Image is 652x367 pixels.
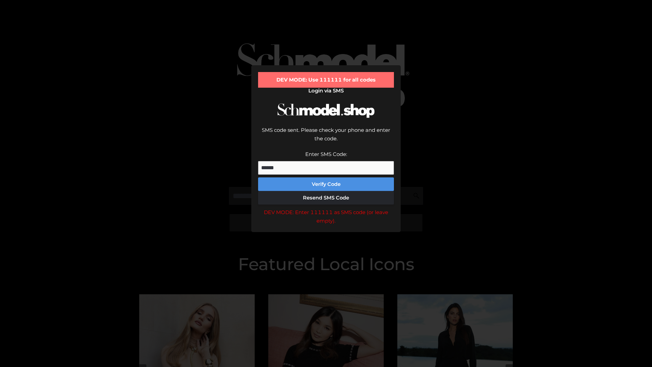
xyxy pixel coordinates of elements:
button: Resend SMS Code [258,191,394,205]
img: Schmodel Logo [275,97,377,124]
div: DEV MODE: Use 111111 for all codes [258,72,394,88]
button: Verify Code [258,177,394,191]
label: Enter SMS Code: [305,151,347,157]
div: SMS code sent. Please check your phone and enter the code. [258,126,394,150]
div: DEV MODE: Enter 111111 as SMS code (or leave empty). [258,208,394,225]
h2: Login via SMS [258,88,394,94]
